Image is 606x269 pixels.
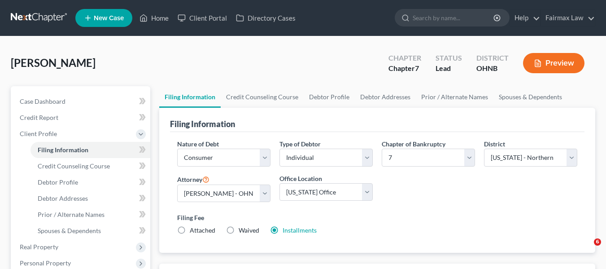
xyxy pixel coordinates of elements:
[388,63,421,74] div: Chapter
[173,10,231,26] a: Client Portal
[177,213,577,222] label: Filing Fee
[20,97,65,105] span: Case Dashboard
[221,86,304,108] a: Credit Counseling Course
[31,207,150,223] a: Prior / Alternate Names
[11,56,96,69] span: [PERSON_NAME]
[177,139,219,149] label: Nature of Debt
[20,259,71,267] span: Personal Property
[38,194,88,202] span: Debtor Addresses
[38,211,105,218] span: Prior / Alternate Names
[476,63,509,74] div: OHNB
[31,142,150,158] a: Filing Information
[38,162,110,170] span: Credit Counseling Course
[523,53,584,73] button: Preview
[20,243,58,251] span: Real Property
[31,158,150,174] a: Credit Counseling Course
[416,86,493,108] a: Prior / Alternate Names
[493,86,567,108] a: Spouses & Dependents
[20,114,58,121] span: Credit Report
[31,190,150,207] a: Debtor Addresses
[304,86,355,108] a: Debtor Profile
[382,139,445,149] label: Chapter of Bankruptcy
[476,53,509,63] div: District
[239,226,259,234] span: Waived
[38,146,88,154] span: Filing Information
[170,119,235,129] div: Filing Information
[94,15,124,22] span: New Case
[388,53,421,63] div: Chapter
[541,10,595,26] a: Fairmax Law
[510,10,540,26] a: Help
[413,9,495,26] input: Search by name...
[190,226,215,234] span: Attached
[13,110,150,126] a: Credit Report
[177,174,209,185] label: Attorney
[283,226,317,234] a: Installments
[31,174,150,190] a: Debtor Profile
[415,64,419,72] span: 7
[159,86,221,108] a: Filing Information
[31,223,150,239] a: Spouses & Dependents
[279,174,322,183] label: Office Location
[279,139,321,149] label: Type of Debtor
[436,53,462,63] div: Status
[135,10,173,26] a: Home
[38,227,101,234] span: Spouses & Dependents
[436,63,462,74] div: Lead
[38,178,78,186] span: Debtor Profile
[594,238,601,246] span: 6
[575,238,597,260] iframe: Intercom live chat
[484,139,505,149] label: District
[355,86,416,108] a: Debtor Addresses
[231,10,300,26] a: Directory Cases
[20,130,57,137] span: Client Profile
[13,93,150,110] a: Case Dashboard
